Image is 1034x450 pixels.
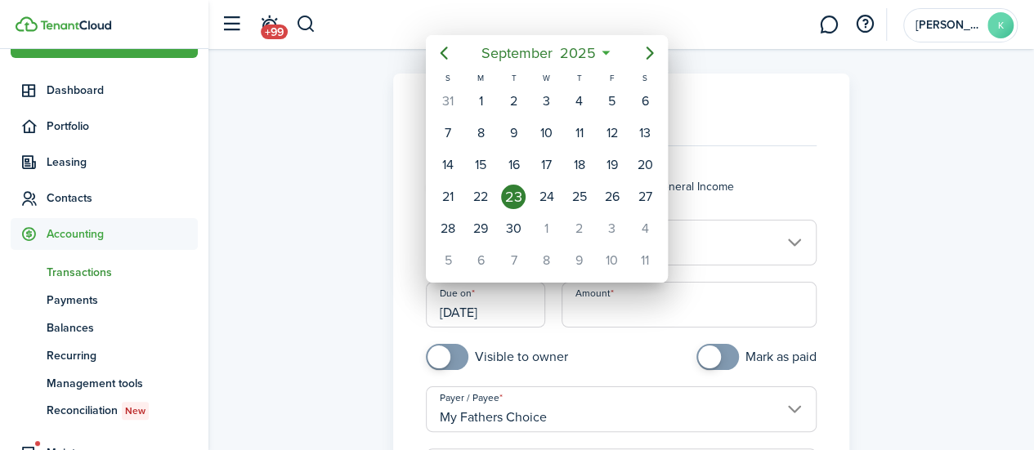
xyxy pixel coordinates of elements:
div: Sunday, October 5, 2025 [436,248,460,273]
div: Monday, September 29, 2025 [468,216,493,241]
div: Tuesday, September 9, 2025 [502,121,526,145]
div: W [530,71,563,85]
div: Tuesday, September 16, 2025 [502,153,526,177]
mbsc-button: Previous page [427,37,460,69]
div: Monday, September 1, 2025 [468,89,493,114]
div: Friday, September 12, 2025 [600,121,624,145]
div: Saturday, September 27, 2025 [633,185,657,209]
div: Friday, September 26, 2025 [600,185,624,209]
div: Thursday, October 2, 2025 [567,216,592,241]
div: Monday, September 22, 2025 [468,185,493,209]
div: Tuesday, September 2, 2025 [502,89,526,114]
span: 2025 [556,38,599,68]
div: Wednesday, October 1, 2025 [535,216,559,241]
div: Wednesday, September 17, 2025 [535,153,559,177]
div: Today, Tuesday, September 23, 2025 [502,185,526,209]
div: Thursday, September 4, 2025 [567,89,592,114]
div: T [563,71,596,85]
div: T [497,71,530,85]
div: Thursday, September 18, 2025 [567,153,592,177]
div: Monday, September 15, 2025 [468,153,493,177]
span: September [477,38,556,68]
div: Monday, October 6, 2025 [468,248,493,273]
div: S [432,71,464,85]
div: Wednesday, October 8, 2025 [535,248,559,273]
div: Saturday, October 11, 2025 [633,248,657,273]
div: Friday, September 19, 2025 [600,153,624,177]
div: Tuesday, September 30, 2025 [502,216,526,241]
div: S [629,71,661,85]
div: Sunday, September 21, 2025 [436,185,460,209]
div: Thursday, September 25, 2025 [567,185,592,209]
div: Saturday, October 4, 2025 [633,216,657,241]
div: Wednesday, September 3, 2025 [535,89,559,114]
mbsc-button: September2025 [471,38,606,68]
div: Saturday, September 20, 2025 [633,153,657,177]
mbsc-button: Next page [633,37,666,69]
div: Sunday, September 14, 2025 [436,153,460,177]
div: Wednesday, September 24, 2025 [535,185,559,209]
div: Sunday, September 28, 2025 [436,216,460,241]
div: Friday, October 3, 2025 [600,216,624,241]
div: Sunday, August 31, 2025 [436,89,460,114]
div: Saturday, September 13, 2025 [633,121,657,145]
div: F [596,71,629,85]
div: Thursday, October 9, 2025 [567,248,592,273]
div: Friday, October 10, 2025 [600,248,624,273]
div: Sunday, September 7, 2025 [436,121,460,145]
div: Thursday, September 11, 2025 [567,121,592,145]
div: Saturday, September 6, 2025 [633,89,657,114]
div: Monday, September 8, 2025 [468,121,493,145]
div: Friday, September 5, 2025 [600,89,624,114]
div: M [464,71,497,85]
div: Tuesday, October 7, 2025 [502,248,526,273]
div: Wednesday, September 10, 2025 [535,121,559,145]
